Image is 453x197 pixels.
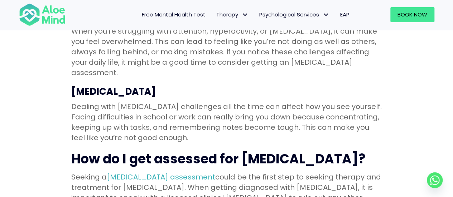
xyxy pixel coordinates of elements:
p: Dealing with [MEDICAL_DATA] challenges all the time can affect how you see yourself. Facing diffi... [71,102,382,143]
a: Psychological ServicesPsychological Services: submenu [254,7,335,22]
span: Free Mental Health Test [142,11,206,18]
a: EAP [335,7,355,22]
span: EAP [340,11,350,18]
a: [MEDICAL_DATA] assessment [107,172,215,182]
span: Psychological Services: submenu [321,10,331,20]
span: Book Now [397,11,427,18]
a: Whatsapp [427,172,443,188]
a: TherapyTherapy: submenu [211,7,254,22]
a: Free Mental Health Test [136,7,211,22]
a: Book Now [390,7,434,22]
h3: [MEDICAL_DATA] [71,85,382,98]
img: Aloe mind Logo [19,3,66,26]
span: Therapy: submenu [240,10,250,20]
h2: How do I get assessed for [MEDICAL_DATA]? [71,150,382,168]
nav: Menu [75,7,355,22]
span: Psychological Services [259,11,329,18]
span: Therapy [216,11,249,18]
p: When you’re struggling with attention, hyperactivity, or [MEDICAL_DATA], it can make you feel ove... [71,26,382,78]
